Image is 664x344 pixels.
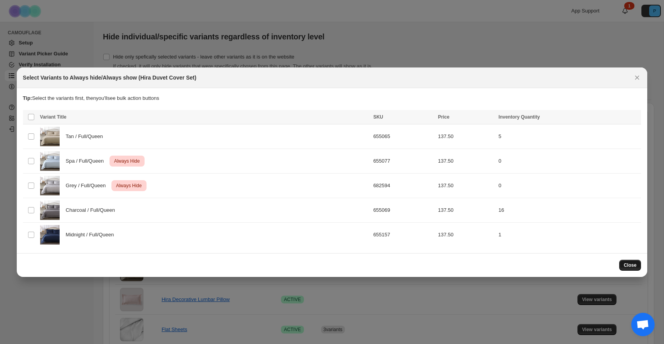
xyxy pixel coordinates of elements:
img: Hira-Duvet-Grey.jpg [40,176,60,195]
td: 0 [496,149,641,173]
span: Always Hide [115,181,143,190]
td: 655069 [371,198,436,222]
td: 137.50 [436,124,496,149]
td: 655077 [371,149,436,173]
td: 137.50 [436,198,496,222]
td: 5 [496,124,641,149]
td: 0 [496,173,641,198]
td: 137.50 [436,222,496,247]
span: SKU [373,114,383,120]
span: Tan / Full/Queen [66,133,107,140]
span: Variant Title [40,114,67,120]
span: Spa / Full/Queen [66,157,108,165]
td: 16 [496,198,641,222]
td: 1 [496,222,641,247]
img: Hira-Duvet-Spa.jpg [40,151,60,171]
strong: Tip: [23,95,32,101]
span: Close [624,262,637,268]
td: 682594 [371,173,436,198]
p: Select the variants first, then you'll see bulk action buttons [23,94,641,102]
img: Hira-Duvet-Tan.jpg [40,127,60,146]
td: 655065 [371,124,436,149]
span: Charcoal / Full/Queen [66,206,119,214]
span: Midnight / Full/Queen [66,231,118,239]
span: Always Hide [113,156,141,166]
span: Grey / Full/Queen [66,182,110,190]
span: Price [438,114,449,120]
span: Inventory Quantity [498,114,540,120]
td: 137.50 [436,149,496,173]
td: 655157 [371,222,436,247]
img: Hira-Duvet-Midnight.jpg [40,225,60,245]
button: Close [619,260,641,271]
img: Hira-Duvet-Charcoal.jpg [40,200,60,220]
button: Close [632,72,643,83]
a: Open chat [631,313,655,336]
td: 137.50 [436,173,496,198]
h2: Select Variants to Always hide/Always show (Hira Duvet Cover Set) [23,74,196,82]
